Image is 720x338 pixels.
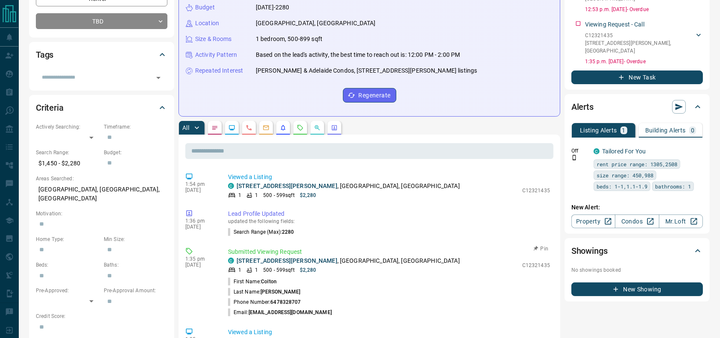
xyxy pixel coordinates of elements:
[237,182,460,191] p: , [GEOGRAPHIC_DATA], [GEOGRAPHIC_DATA]
[228,298,301,306] p: Phone Number:
[585,32,694,39] p: C12321435
[571,241,703,261] div: Showings
[622,127,626,133] p: 1
[270,299,301,305] span: 6478328707
[571,155,577,161] svg: Push Notification Only
[261,279,277,285] span: Colton
[185,218,215,224] p: 1:36 pm
[597,160,677,168] span: rent price range: 1305,2508
[195,35,232,44] p: Size & Rooms
[195,19,219,28] p: Location
[104,235,167,243] p: Min Size:
[263,191,294,199] p: 500 - 599 sqft
[314,124,321,131] svg: Opportunities
[571,100,594,114] h2: Alerts
[571,97,703,117] div: Alerts
[185,262,215,268] p: [DATE]
[300,266,316,274] p: $2,280
[529,245,553,253] button: Pin
[104,287,167,294] p: Pre-Approval Amount:
[185,224,215,230] p: [DATE]
[256,50,460,59] p: Based on the lead's activity, the best time to reach out is: 12:00 PM - 2:00 PM
[36,156,100,170] p: $1,450 - $2,280
[36,101,64,115] h2: Criteria
[228,288,301,296] p: Last Name:
[249,309,332,315] span: [EMAIL_ADDRESS][DOMAIN_NAME]
[195,3,215,12] p: Budget
[228,309,332,316] p: Email:
[228,247,550,256] p: Submitted Viewing Request
[571,71,703,84] button: New Task
[331,124,338,131] svg: Agent Actions
[228,328,550,337] p: Viewed a Listing
[263,124,269,131] svg: Emails
[185,187,215,193] p: [DATE]
[571,203,703,212] p: New Alert:
[36,97,167,118] div: Criteria
[228,278,277,285] p: First Name:
[246,124,252,131] svg: Calls
[36,149,100,156] p: Search Range:
[615,215,659,228] a: Condos
[585,30,703,56] div: C12321435[STREET_ADDRESS][PERSON_NAME],[GEOGRAPHIC_DATA]
[195,50,237,59] p: Activity Pattern
[571,244,608,258] h2: Showings
[645,127,686,133] p: Building Alerts
[602,148,646,155] a: Tailored For You
[238,266,241,274] p: 1
[238,191,241,199] p: 1
[282,229,294,235] span: 2280
[36,287,100,294] p: Pre-Approved:
[655,182,691,191] span: bathrooms: 1
[585,6,703,13] p: 12:53 p.m. [DATE] - Overdue
[185,181,215,187] p: 1:54 pm
[228,173,550,182] p: Viewed a Listing
[580,127,617,133] p: Listing Alerts
[36,123,100,131] p: Actively Searching:
[36,235,100,243] p: Home Type:
[228,183,234,189] div: condos.ca
[691,127,694,133] p: 0
[228,124,235,131] svg: Lead Browsing Activity
[522,262,550,269] p: C12321435
[36,13,167,29] div: TBD
[571,215,615,228] a: Property
[182,125,189,131] p: All
[571,266,703,274] p: No showings booked
[256,35,322,44] p: 1 bedroom, 500-899 sqft
[263,266,294,274] p: 500 - 599 sqft
[571,282,703,296] button: New Showing
[36,175,167,182] p: Areas Searched:
[585,39,694,55] p: [STREET_ADDRESS][PERSON_NAME] , [GEOGRAPHIC_DATA]
[228,209,550,218] p: Lead Profile Updated
[228,228,294,236] p: Search Range (Max) :
[280,124,287,131] svg: Listing Alerts
[237,182,337,189] a: [STREET_ADDRESS][PERSON_NAME]
[256,3,289,12] p: [DATE]-2280
[104,149,167,156] p: Budget:
[185,256,215,262] p: 1:35 pm
[211,124,218,131] svg: Notes
[255,191,258,199] p: 1
[152,72,164,84] button: Open
[343,88,396,103] button: Regenerate
[36,182,167,206] p: [GEOGRAPHIC_DATA], [GEOGRAPHIC_DATA], [GEOGRAPHIC_DATA]
[260,289,300,295] span: [PERSON_NAME]
[237,256,460,265] p: , [GEOGRAPHIC_DATA], [GEOGRAPHIC_DATA]
[36,312,167,320] p: Credit Score:
[195,66,243,75] p: Repeated Interest
[585,20,644,29] p: Viewing Request - Call
[659,215,703,228] a: Mr.Loft
[228,258,234,264] div: condos.ca
[297,124,304,131] svg: Requests
[585,58,703,65] p: 1:35 p.m. [DATE] - Overdue
[255,266,258,274] p: 1
[104,261,167,269] p: Baths:
[300,191,316,199] p: $2,280
[36,261,100,269] p: Beds:
[36,210,167,217] p: Motivation:
[36,48,53,62] h2: Tags
[597,171,653,179] span: size range: 450,988
[237,257,337,264] a: [STREET_ADDRESS][PERSON_NAME]
[256,66,477,75] p: [PERSON_NAME] & Adelaide Condos, [STREET_ADDRESS][PERSON_NAME] listings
